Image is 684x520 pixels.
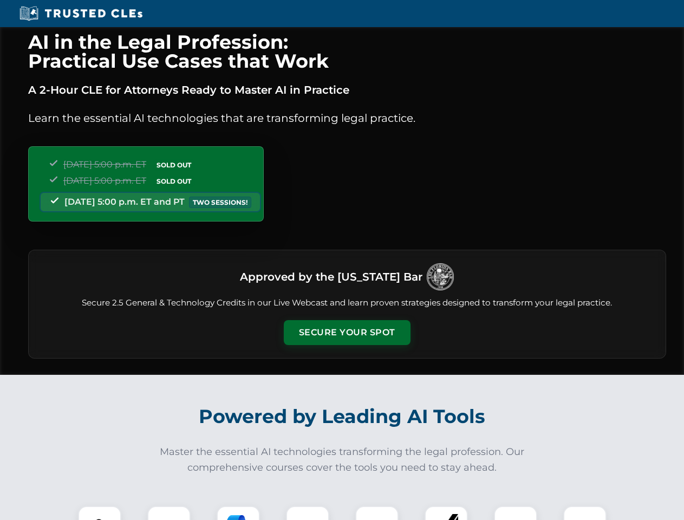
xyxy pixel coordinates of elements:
span: [DATE] 5:00 p.m. ET [63,175,146,186]
p: A 2-Hour CLE for Attorneys Ready to Master AI in Practice [28,81,666,99]
p: Secure 2.5 General & Technology Credits in our Live Webcast and learn proven strategies designed ... [42,297,653,309]
h2: Powered by Leading AI Tools [42,398,642,435]
img: Logo [427,263,454,290]
span: SOLD OUT [153,175,195,187]
img: Trusted CLEs [16,5,146,22]
p: Master the essential AI technologies transforming the legal profession. Our comprehensive courses... [153,444,532,476]
p: Learn the essential AI technologies that are transforming legal practice. [28,109,666,127]
button: Secure Your Spot [284,320,411,345]
h1: AI in the Legal Profession: Practical Use Cases that Work [28,32,666,70]
span: SOLD OUT [153,159,195,171]
h3: Approved by the [US_STATE] Bar [240,267,422,287]
span: [DATE] 5:00 p.m. ET [63,159,146,170]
